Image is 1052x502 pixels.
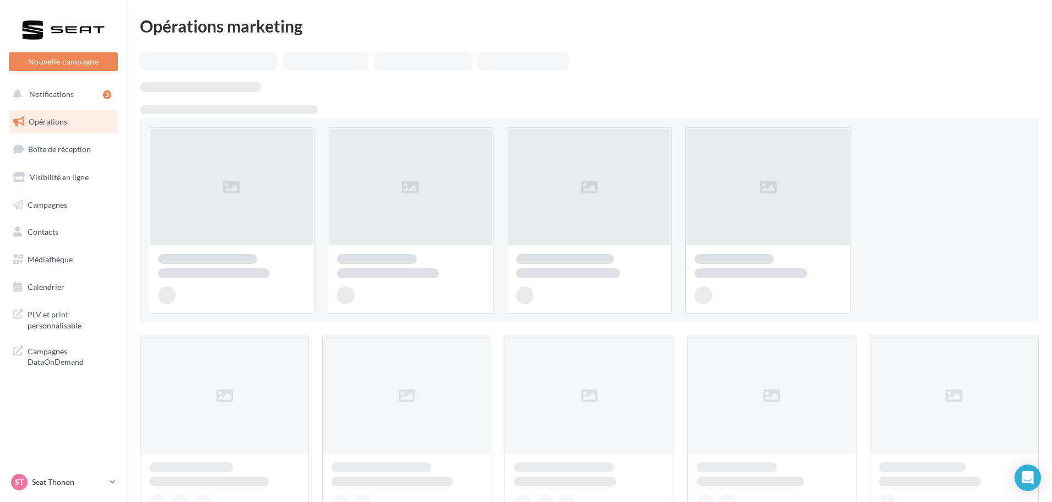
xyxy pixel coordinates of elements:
[7,303,120,335] a: PLV et print personnalisable
[9,472,118,493] a: ST Seat Thonon
[30,172,89,182] span: Visibilité en ligne
[7,193,120,217] a: Campagnes
[7,248,120,271] a: Médiathèque
[28,227,58,236] span: Contacts
[140,18,1039,34] div: Opérations marketing
[28,344,113,368] span: Campagnes DataOnDemand
[7,137,120,161] a: Boîte de réception
[7,110,120,133] a: Opérations
[32,477,105,488] p: Seat Thonon
[28,282,64,292] span: Calendrier
[28,307,113,331] span: PLV et print personnalisable
[28,255,73,264] span: Médiathèque
[7,339,120,372] a: Campagnes DataOnDemand
[15,477,24,488] span: ST
[28,199,67,209] span: Campagnes
[29,89,74,99] span: Notifications
[7,83,116,106] button: Notifications 3
[7,220,120,244] a: Contacts
[1015,465,1041,491] div: Open Intercom Messenger
[7,166,120,189] a: Visibilité en ligne
[28,144,91,154] span: Boîte de réception
[9,52,118,71] button: Nouvelle campagne
[29,117,67,126] span: Opérations
[7,276,120,299] a: Calendrier
[103,90,111,99] div: 3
